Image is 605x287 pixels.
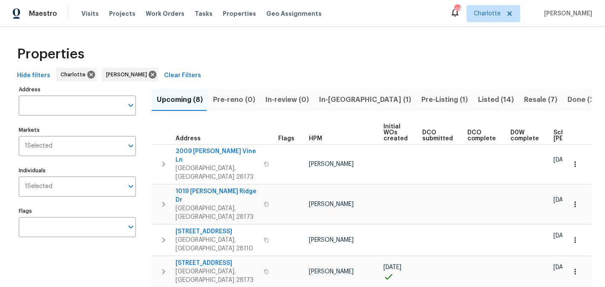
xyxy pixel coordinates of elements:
[421,94,468,106] span: Pre-Listing (1)
[29,9,57,18] span: Maestro
[164,70,201,81] span: Clear Filters
[19,209,136,214] label: Flags
[125,99,137,111] button: Open
[553,264,571,270] span: [DATE]
[213,94,255,106] span: Pre-reno (0)
[19,168,136,173] label: Individuals
[541,9,592,18] span: [PERSON_NAME]
[25,142,52,150] span: 1 Selected
[309,201,354,207] span: [PERSON_NAME]
[422,130,453,142] span: DCO submitted
[478,94,514,106] span: Listed (14)
[309,269,354,275] span: [PERSON_NAME]
[25,183,52,190] span: 1 Selected
[319,94,411,106] span: In-[GEOGRAPHIC_DATA] (1)
[176,204,259,221] span: [GEOGRAPHIC_DATA], [GEOGRAPHIC_DATA] 28173
[553,197,571,203] span: [DATE]
[467,130,496,142] span: DCO complete
[176,136,201,142] span: Address
[125,140,137,152] button: Open
[383,124,408,142] span: Initial WOs created
[266,9,322,18] span: Geo Assignments
[176,227,259,236] span: [STREET_ADDRESS]
[278,136,294,142] span: Flags
[176,236,259,253] span: [GEOGRAPHIC_DATA], [GEOGRAPHIC_DATA] 28110
[125,221,137,233] button: Open
[223,9,256,18] span: Properties
[553,130,602,142] span: Scheduled [PERSON_NAME]
[176,259,259,267] span: [STREET_ADDRESS]
[81,9,99,18] span: Visits
[17,70,50,81] span: Hide filters
[109,9,135,18] span: Projects
[568,94,604,106] span: Done (231)
[553,157,571,163] span: [DATE]
[161,68,205,84] button: Clear Filters
[383,264,401,270] span: [DATE]
[176,267,259,284] span: [GEOGRAPHIC_DATA], [GEOGRAPHIC_DATA] 28173
[14,68,54,84] button: Hide filters
[309,161,354,167] span: [PERSON_NAME]
[19,128,136,133] label: Markets
[553,233,571,239] span: [DATE]
[125,180,137,192] button: Open
[146,9,184,18] span: Work Orders
[60,70,89,79] span: Charlotte
[56,68,97,81] div: Charlotte
[157,94,203,106] span: Upcoming (8)
[176,187,259,204] span: 1019 [PERSON_NAME] Ridge Dr
[19,87,136,92] label: Address
[106,70,150,79] span: [PERSON_NAME]
[454,5,460,14] div: 48
[176,147,259,164] span: 2009 [PERSON_NAME] Vine Ln
[474,9,501,18] span: Charlotte
[176,164,259,181] span: [GEOGRAPHIC_DATA], [GEOGRAPHIC_DATA] 28173
[102,68,158,81] div: [PERSON_NAME]
[309,237,354,243] span: [PERSON_NAME]
[524,94,557,106] span: Resale (7)
[17,50,84,58] span: Properties
[309,136,322,142] span: HPM
[265,94,309,106] span: In-review (0)
[195,11,213,17] span: Tasks
[510,130,539,142] span: D0W complete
